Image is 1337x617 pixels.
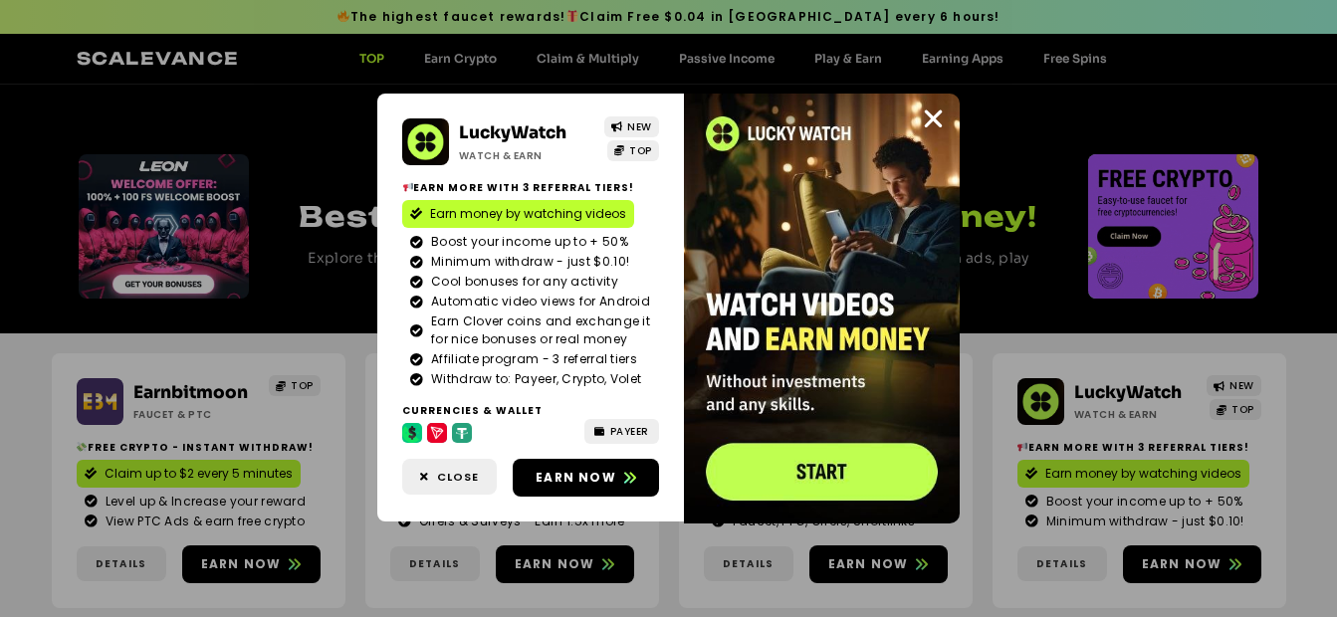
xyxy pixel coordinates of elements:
a: TOP [607,140,659,161]
span: Boost your income up to + 50% [426,233,628,251]
span: Affiliate program - 3 referral tiers [426,350,637,368]
a: PAYEER [584,419,659,444]
span: PAYEER [610,424,649,439]
span: Close [437,469,479,486]
a: Earn now [513,459,659,497]
span: NEW [627,119,652,134]
h2: Watch & Earn [459,148,590,163]
span: Withdraw to: Payeer, Crypto, Volet [426,370,641,388]
a: Close [402,459,497,496]
h2: Currencies & Wallet [402,403,659,418]
a: LuckyWatch [459,122,566,143]
a: Close [921,106,946,131]
span: Earn money by watching videos [430,205,626,223]
img: 📢 [403,182,413,192]
span: Cool bonuses for any activity [426,273,618,291]
span: Earn now [536,469,616,487]
span: Automatic video views for Android [426,293,650,310]
span: Earn Clover coins and exchange it for nice bonuses or real money [426,312,651,348]
span: TOP [629,143,652,158]
span: Minimum withdraw - just $0.10! [426,253,629,271]
a: Earn money by watching videos [402,200,634,228]
a: NEW [604,116,659,137]
h2: Earn more with 3 referral Tiers! [402,180,659,195]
